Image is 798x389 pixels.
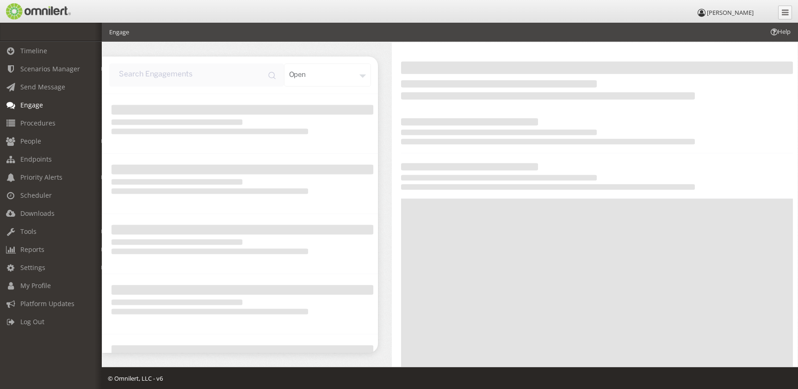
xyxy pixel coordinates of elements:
span: [PERSON_NAME] [707,8,754,17]
span: Scenarios Manager [20,64,80,73]
span: Settings [20,263,45,272]
img: Omnilert [5,3,71,19]
span: Reports [20,245,44,254]
span: © Omnilert, LLC - v6 [108,374,163,383]
span: People [20,137,41,145]
a: Collapse Menu [778,6,792,19]
span: Send Message [20,82,65,91]
span: Downloads [20,209,55,218]
span: Endpoints [20,155,52,163]
span: Tools [20,227,37,236]
input: input [109,63,284,87]
span: Help [769,27,791,36]
span: Log Out [20,317,44,326]
span: Procedures [20,119,56,127]
span: Priority Alerts [20,173,62,182]
span: My Profile [20,281,51,290]
span: Timeline [20,46,47,55]
li: Engage [109,28,129,37]
span: Platform Updates [20,299,74,308]
span: Engage [20,100,43,109]
span: Scheduler [20,191,52,200]
div: open [284,63,371,87]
